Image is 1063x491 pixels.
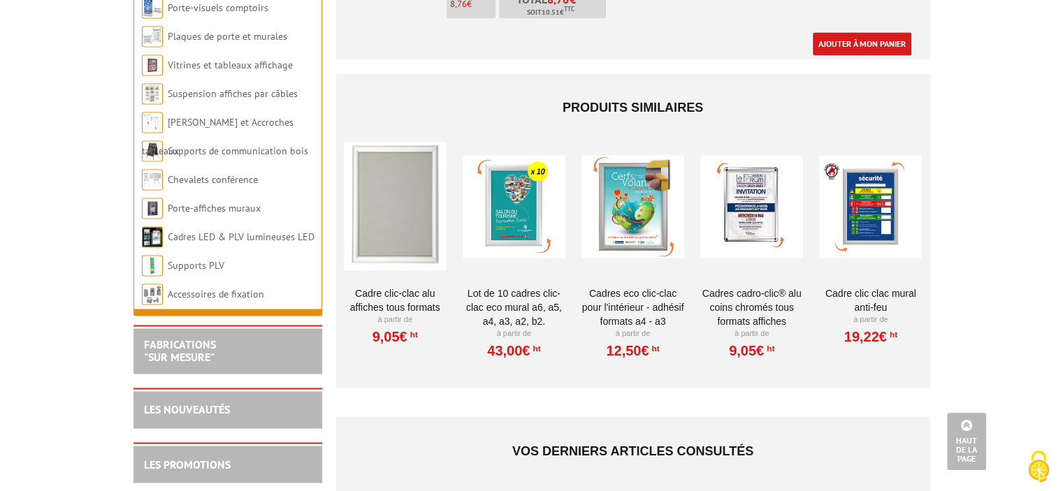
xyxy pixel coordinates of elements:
p: À partir de [344,314,447,325]
a: Cadres Cadro-Clic® Alu coins chromés tous formats affiches [700,286,803,328]
a: Porte-affiches muraux [168,202,261,214]
span: Produits similaires [563,101,703,115]
a: Lot de 10 cadres Clic-Clac Eco mural A6, A5, A4, A3, A2, B2. [463,286,565,328]
span: Vos derniers articles consultés [512,444,753,457]
a: 9,05€HT [373,332,418,341]
button: Cookies (fenêtre modale) [1014,444,1063,491]
a: Ajouter à mon panier [813,32,911,55]
a: LES NOUVEAUTÉS [144,402,230,416]
a: 12,50€HT [606,346,659,355]
sup: HT [649,344,660,353]
a: Cadres LED & PLV lumineuses LED [168,230,314,243]
a: 19,22€HT [844,332,897,341]
img: Cookies (fenêtre modale) [1021,449,1056,484]
a: Cadres Eco Clic-Clac pour l'intérieur - Adhésif formats A4 - A3 [581,286,684,328]
img: Accessoires de fixation [142,284,163,305]
a: Porte-visuels comptoirs [168,1,268,14]
a: Vitrines et tableaux affichage [168,59,293,71]
img: Porte-affiches muraux [142,198,163,219]
img: Plaques de porte et murales [142,26,163,47]
sup: TTC [564,5,574,13]
sup: HT [887,330,897,339]
img: Cimaises et Accroches tableaux [142,112,163,133]
p: À partir de [581,328,684,339]
img: Suspension affiches par câbles [142,83,163,104]
sup: HT [530,344,540,353]
span: 10.51 [542,7,560,18]
a: Supports de communication bois [168,145,308,157]
a: Supports PLV [168,259,224,272]
a: 9,05€HT [729,346,774,355]
sup: HT [407,330,418,339]
a: Chevalets conférence [168,173,258,186]
a: LES PROMOTIONS [144,457,231,471]
p: À partir de [819,314,922,325]
a: Cadre Clic-Clac Alu affiches tous formats [344,286,447,314]
sup: HT [764,344,774,353]
a: Plaques de porte et murales [168,30,287,43]
a: Haut de la page [947,413,986,470]
a: Cadre CLIC CLAC Mural ANTI-FEU [819,286,922,314]
p: À partir de [700,328,803,339]
a: Accessoires de fixation [168,288,264,300]
img: Supports PLV [142,255,163,276]
a: Suspension affiches par câbles [168,87,298,100]
img: Chevalets conférence [142,169,163,190]
span: Soit € [527,7,574,18]
img: Cadres LED & PLV lumineuses LED [142,226,163,247]
a: FABRICATIONS"Sur Mesure" [144,337,216,364]
a: 43,00€HT [487,346,540,355]
p: À partir de [463,328,565,339]
img: Vitrines et tableaux affichage [142,54,163,75]
a: [PERSON_NAME] et Accroches tableaux [142,116,294,157]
